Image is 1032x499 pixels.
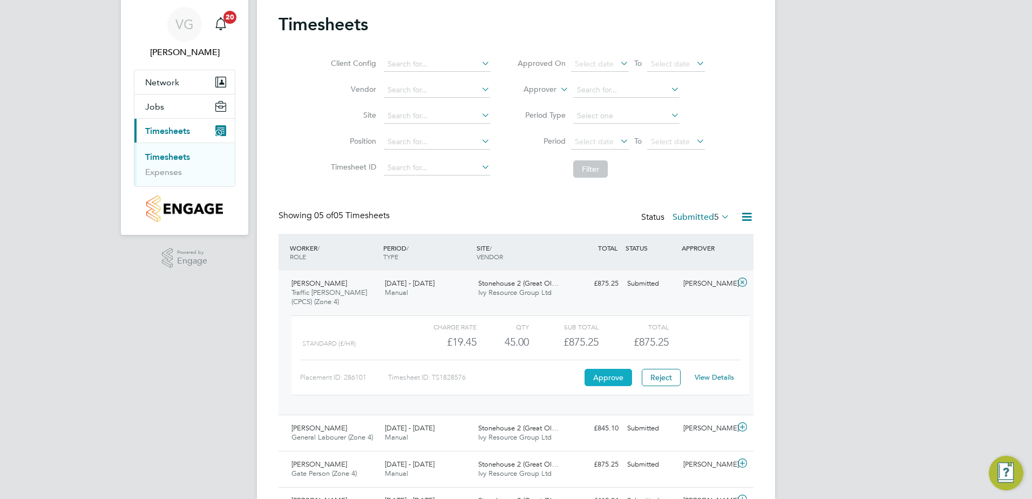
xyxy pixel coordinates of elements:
[291,279,347,288] span: [PERSON_NAME]
[383,252,398,261] span: TYPE
[673,212,730,222] label: Submitted
[406,244,409,252] span: /
[177,257,207,266] span: Engage
[478,423,559,433] span: Stonehouse 2 (Great Ol…
[651,137,690,146] span: Select date
[328,84,376,94] label: Vendor
[517,58,566,68] label: Approved On
[145,152,190,162] a: Timesheets
[223,11,236,24] span: 20
[478,279,559,288] span: Stonehouse 2 (Great Ol…
[328,136,376,146] label: Position
[567,275,623,293] div: £875.25
[679,420,735,437] div: [PERSON_NAME]
[567,420,623,437] div: £845.10
[641,210,732,225] div: Status
[384,83,490,98] input: Search for...
[623,275,679,293] div: Submitted
[529,333,599,351] div: £875.25
[407,320,477,333] div: Charge rate
[317,244,320,252] span: /
[145,167,182,177] a: Expenses
[134,143,235,186] div: Timesheets
[291,469,357,478] span: Gate Person (Zone 4)
[134,195,235,222] a: Go to home page
[623,420,679,437] div: Submitted
[385,433,408,442] span: Manual
[291,423,347,433] span: [PERSON_NAME]
[134,46,235,59] span: Victor Gheti
[384,134,490,150] input: Search for...
[328,110,376,120] label: Site
[517,136,566,146] label: Period
[474,238,567,266] div: SITE
[134,119,235,143] button: Timesheets
[623,456,679,474] div: Submitted
[210,7,232,42] a: 20
[478,433,552,442] span: Ivy Resource Group Ltd
[300,369,388,386] div: Placement ID: 286101
[407,333,477,351] div: £19.45
[134,95,235,118] button: Jobs
[478,288,552,297] span: Ivy Resource Group Ltd
[291,433,373,442] span: General Labourer (Zone 4)
[529,320,599,333] div: Sub Total
[328,162,376,172] label: Timesheet ID
[575,137,614,146] span: Select date
[384,57,490,72] input: Search for...
[567,456,623,474] div: £875.25
[287,238,381,266] div: WORKER
[679,456,735,474] div: [PERSON_NAME]
[679,238,735,258] div: APPROVER
[634,335,669,348] span: £875.25
[573,83,680,98] input: Search for...
[631,134,645,148] span: To
[385,288,408,297] span: Manual
[631,56,645,70] span: To
[146,195,222,222] img: countryside-properties-logo-retina.png
[508,84,556,95] label: Approver
[291,288,367,306] span: Traffic [PERSON_NAME] (CPCS) (Zone 4)
[175,17,194,31] span: VG
[585,369,632,386] button: Approve
[598,244,617,252] span: TOTAL
[573,160,608,178] button: Filter
[714,212,719,222] span: 5
[145,102,164,112] span: Jobs
[642,369,681,386] button: Reject
[314,210,390,221] span: 05 Timesheets
[695,373,734,382] a: View Details
[145,77,179,87] span: Network
[134,70,235,94] button: Network
[385,279,434,288] span: [DATE] - [DATE]
[385,460,434,469] span: [DATE] - [DATE]
[162,248,208,268] a: Powered byEngage
[177,248,207,257] span: Powered by
[388,369,582,386] div: Timesheet ID: TS1828576
[290,252,306,261] span: ROLE
[279,14,368,35] h2: Timesheets
[385,423,434,433] span: [DATE] - [DATE]
[573,109,680,124] input: Select one
[477,333,529,351] div: 45.00
[145,126,190,136] span: Timesheets
[989,456,1023,490] button: Engage Resource Center
[575,59,614,69] span: Select date
[279,210,392,221] div: Showing
[381,238,474,266] div: PERIOD
[477,320,529,333] div: QTY
[651,59,690,69] span: Select date
[477,252,503,261] span: VENDOR
[623,238,679,258] div: STATUS
[679,275,735,293] div: [PERSON_NAME]
[314,210,334,221] span: 05 of
[478,469,552,478] span: Ivy Resource Group Ltd
[384,109,490,124] input: Search for...
[384,160,490,176] input: Search for...
[385,469,408,478] span: Manual
[599,320,668,333] div: Total
[302,340,356,347] span: Standard (£/HR)
[490,244,492,252] span: /
[478,460,559,469] span: Stonehouse 2 (Great Ol…
[134,7,235,59] a: VG[PERSON_NAME]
